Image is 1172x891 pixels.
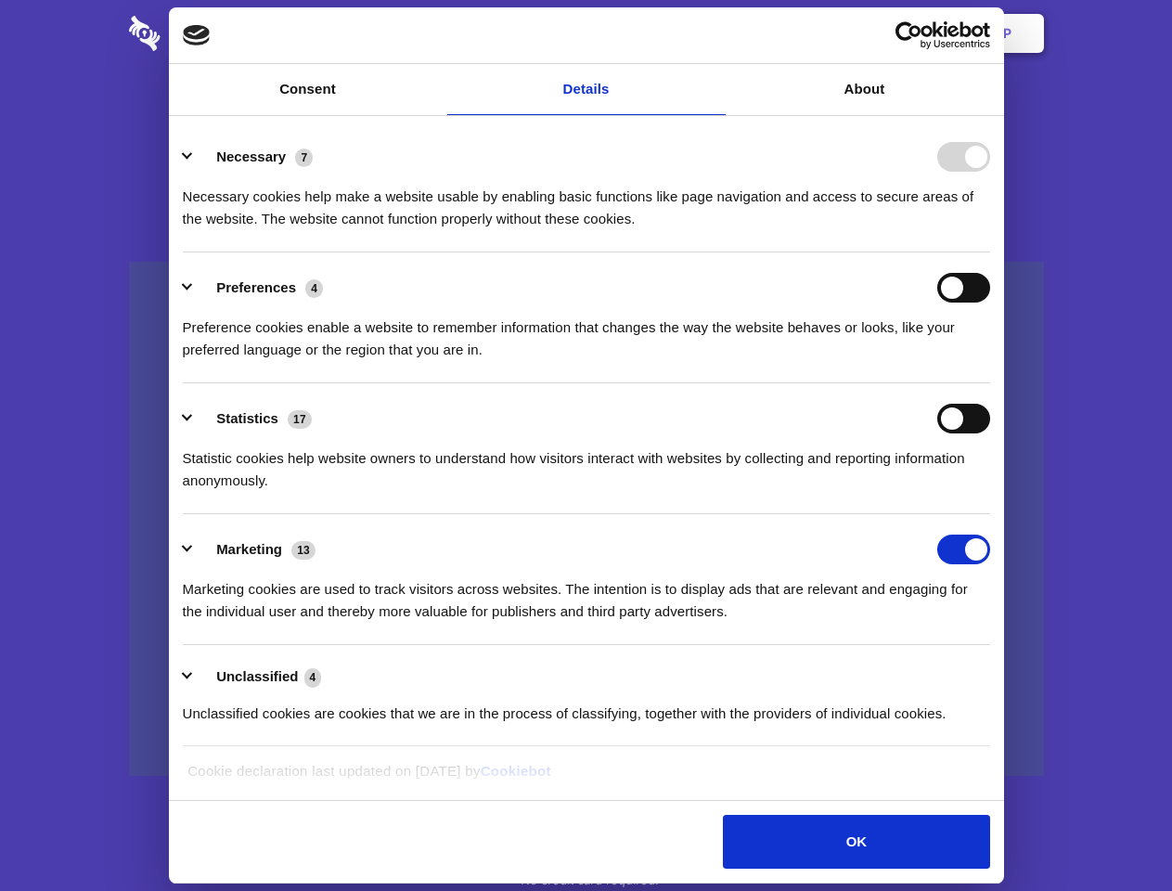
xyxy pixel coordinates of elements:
a: Details [447,64,726,115]
div: Unclassified cookies are cookies that we are in the process of classifying, together with the pro... [183,689,990,725]
a: Wistia video thumbnail [129,262,1044,777]
a: Pricing [545,5,625,62]
button: Statistics (17) [183,404,324,433]
div: Necessary cookies help make a website usable by enabling basic functions like page navigation and... [183,172,990,230]
label: Necessary [216,148,286,164]
div: Cookie declaration last updated on [DATE] by [174,760,998,796]
span: 7 [295,148,313,167]
img: logo [183,25,211,45]
div: Marketing cookies are used to track visitors across websites. The intention is to display ads tha... [183,564,990,623]
div: Statistic cookies help website owners to understand how visitors interact with websites by collec... [183,433,990,492]
iframe: Drift Widget Chat Controller [1079,798,1150,869]
a: Contact [753,5,838,62]
a: About [726,64,1004,115]
button: Preferences (4) [183,273,335,303]
a: Login [842,5,922,62]
a: Cookiebot [481,763,551,779]
h4: Auto-redaction of sensitive data, encrypted data sharing and self-destructing private chats. Shar... [129,169,1044,230]
button: Necessary (7) [183,142,325,172]
button: OK [723,815,989,869]
label: Statistics [216,410,278,426]
span: 4 [304,668,322,687]
label: Preferences [216,279,296,295]
div: Preference cookies enable a website to remember information that changes the way the website beha... [183,303,990,361]
span: 4 [305,279,323,298]
label: Marketing [216,541,282,557]
a: Consent [169,64,447,115]
img: logo-wordmark-white-trans-d4663122ce5f474addd5e946df7df03e33cb6a1c49d2221995e7729f52c070b2.svg [129,16,288,51]
h1: Eliminate Slack Data Loss. [129,84,1044,150]
a: Usercentrics Cookiebot - opens in a new window [828,21,990,49]
span: 17 [288,410,312,429]
button: Marketing (13) [183,535,328,564]
span: 13 [291,541,316,560]
button: Unclassified (4) [183,665,333,689]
